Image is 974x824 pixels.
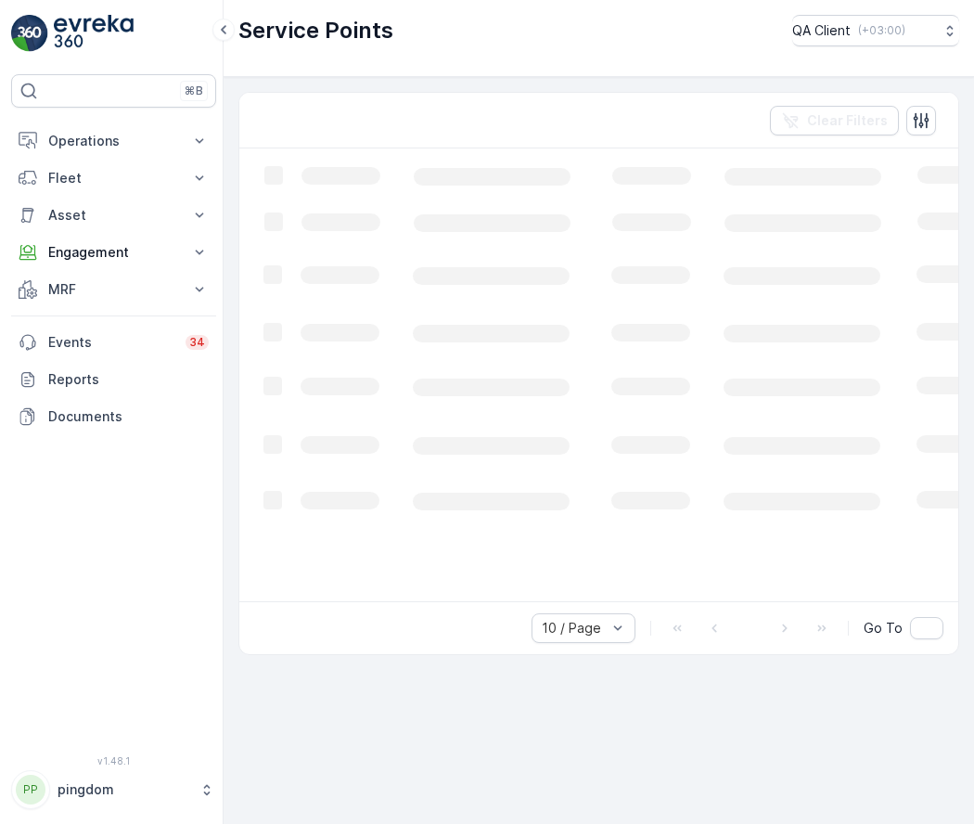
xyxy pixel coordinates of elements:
p: pingdom [58,780,190,799]
p: ⌘B [185,84,203,98]
button: PPpingdom [11,770,216,809]
a: Documents [11,398,216,435]
button: Fleet [11,160,216,197]
button: QA Client(+03:00) [792,15,959,46]
p: 34 [189,335,205,350]
img: logo_light-DOdMpM7g.png [54,15,134,52]
a: Reports [11,361,216,398]
div: PP [16,775,45,805]
button: Engagement [11,234,216,271]
p: ( +03:00 ) [858,23,905,38]
img: logo [11,15,48,52]
p: Service Points [238,16,393,45]
button: Asset [11,197,216,234]
p: Fleet [48,169,179,187]
p: Documents [48,407,209,426]
a: Events34 [11,324,216,361]
p: Asset [48,206,179,225]
p: MRF [48,280,179,299]
p: Clear Filters [807,111,888,130]
p: QA Client [792,21,851,40]
p: Operations [48,132,179,150]
p: Engagement [48,243,179,262]
p: Reports [48,370,209,389]
p: Events [48,333,174,352]
button: Operations [11,122,216,160]
button: MRF [11,271,216,308]
button: Clear Filters [770,106,899,135]
span: v 1.48.1 [11,755,216,766]
span: Go To [864,619,903,637]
